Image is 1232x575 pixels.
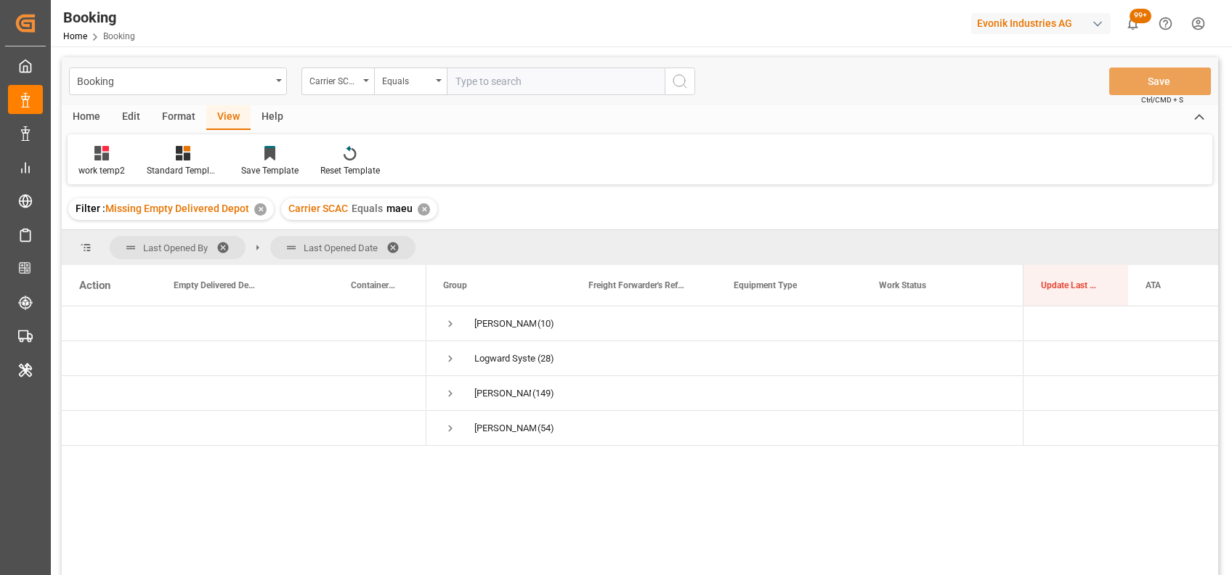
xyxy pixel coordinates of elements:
[1023,306,1218,341] div: Press SPACE to select this row.
[105,203,249,214] span: Missing Empty Delivered Depot
[351,280,396,290] span: Container No.
[1149,7,1182,40] button: Help Center
[879,280,926,290] span: Work Status
[734,280,797,290] span: Equipment Type
[62,306,426,341] div: Press SPACE to select this row.
[1141,94,1183,105] span: Ctrl/CMD + S
[76,203,105,214] span: Filter :
[1116,7,1149,40] button: show 100 new notifications
[1023,376,1218,411] div: Press SPACE to select this row.
[1146,280,1161,290] span: ATA
[588,280,686,290] span: Freight Forwarder's Reference No.
[241,164,299,177] div: Save Template
[474,307,536,340] div: [PERSON_NAME]
[69,68,287,95] button: open menu
[301,68,374,95] button: open menu
[447,68,665,95] input: Type to search
[309,71,359,88] div: Carrier SCAC
[63,31,87,41] a: Home
[143,242,208,253] span: Last Opened By
[151,105,206,130] div: Format
[63,7,135,28] div: Booking
[971,9,1116,37] button: Evonik Industries AG
[538,412,554,445] span: (54)
[288,203,348,214] span: Carrier SCAC
[304,242,378,253] span: Last Opened Date
[1023,341,1218,376] div: Press SPACE to select this row.
[474,342,536,375] div: Logward System
[1023,411,1218,446] div: Press SPACE to select this row.
[538,342,554,375] span: (28)
[251,105,294,130] div: Help
[77,71,271,89] div: Booking
[538,307,554,340] span: (10)
[532,377,554,410] span: (149)
[971,13,1111,34] div: Evonik Industries AG
[147,164,219,177] div: Standard Templates
[474,377,531,410] div: [PERSON_NAME]
[418,203,430,216] div: ✕
[1109,68,1211,95] button: Save
[320,164,380,177] div: Reset Template
[206,105,251,130] div: View
[374,68,447,95] button: open menu
[386,203,413,214] span: maeu
[62,411,426,446] div: Press SPACE to select this row.
[111,105,151,130] div: Edit
[1041,280,1098,290] span: Update Last Opened By
[443,280,467,290] span: Group
[174,280,255,290] span: Empty Delivered Depot
[382,71,431,88] div: Equals
[352,203,383,214] span: Equals
[62,341,426,376] div: Press SPACE to select this row.
[78,164,125,177] div: work temp2
[62,376,426,411] div: Press SPACE to select this row.
[1130,9,1151,23] span: 99+
[665,68,695,95] button: search button
[254,203,267,216] div: ✕
[79,279,110,292] div: Action
[474,412,536,445] div: [PERSON_NAME]
[62,105,111,130] div: Home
